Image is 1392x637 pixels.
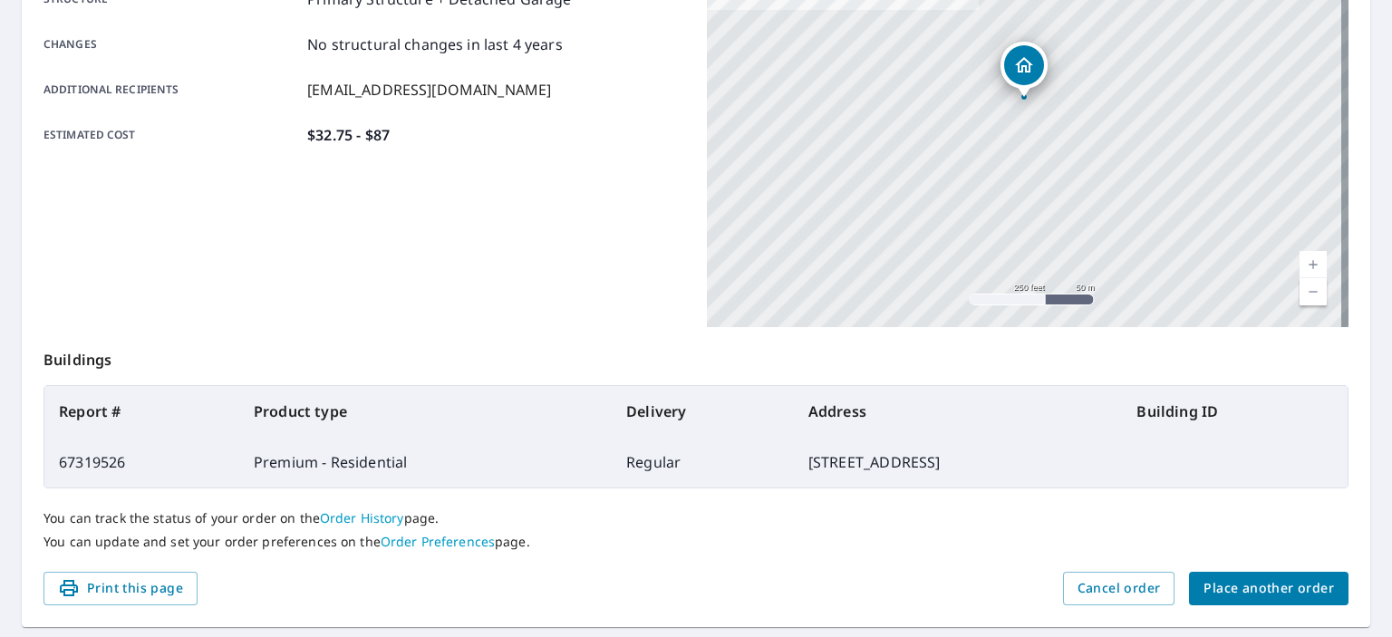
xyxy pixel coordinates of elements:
p: Changes [43,34,300,55]
th: Report # [44,386,239,437]
p: $32.75 - $87 [307,124,390,146]
span: Print this page [58,577,183,600]
p: No structural changes in last 4 years [307,34,563,55]
th: Product type [239,386,612,437]
p: Buildings [43,327,1348,385]
a: Order History [320,509,404,526]
a: Order Preferences [381,533,495,550]
a: Current Level 17, Zoom In [1300,251,1327,278]
th: Building ID [1122,386,1348,437]
p: Estimated cost [43,124,300,146]
span: Cancel order [1078,577,1161,600]
p: [EMAIL_ADDRESS][DOMAIN_NAME] [307,79,551,101]
td: Regular [612,437,794,487]
button: Print this page [43,572,198,605]
td: 67319526 [44,437,239,487]
p: You can track the status of your order on the page. [43,510,1348,526]
td: [STREET_ADDRESS] [794,437,1123,487]
div: Dropped pin, building 1, Residential property, 9503 Stonelanding Pl Louisville, KY 40272 [1000,42,1048,98]
th: Delivery [612,386,794,437]
p: Additional recipients [43,79,300,101]
th: Address [794,386,1123,437]
button: Cancel order [1063,572,1175,605]
a: Current Level 17, Zoom Out [1300,278,1327,305]
button: Place another order [1189,572,1348,605]
p: You can update and set your order preferences on the page. [43,534,1348,550]
span: Place another order [1203,577,1334,600]
td: Premium - Residential [239,437,612,487]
